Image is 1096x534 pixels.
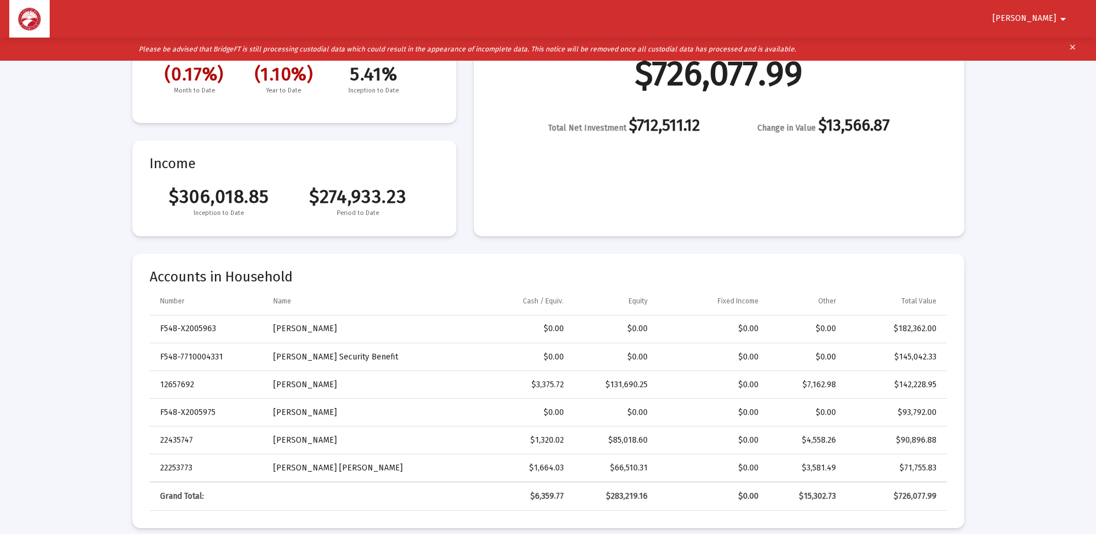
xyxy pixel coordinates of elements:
[635,68,803,79] div: $726,077.99
[548,123,626,133] span: Total Net Investment
[852,491,936,502] div: $726,077.99
[664,491,759,502] div: $0.00
[150,316,266,343] td: F548-X2005963
[265,371,462,399] td: [PERSON_NAME]
[901,296,937,306] div: Total Value
[18,8,41,31] img: Dashboard
[470,462,564,474] div: $1,664.03
[150,186,289,207] span: $306,018.85
[329,85,418,97] span: Inception to Date
[239,63,329,85] span: (1.10%)
[273,296,291,306] div: Name
[664,435,759,446] div: $0.00
[523,296,564,306] div: Cash / Equiv.
[775,407,836,418] div: $0.00
[664,323,759,335] div: $0.00
[470,435,564,446] div: $1,320.02
[462,287,572,315] td: Column Cash / Equiv.
[775,491,836,502] div: $15,302.73
[470,491,564,502] div: $6,359.77
[580,351,648,363] div: $0.00
[718,296,759,306] div: Fixed Income
[767,287,844,315] td: Column Other
[160,491,258,502] div: Grand Total:
[993,14,1056,24] span: [PERSON_NAME]
[852,462,936,474] div: $71,755.83
[288,207,428,219] span: Period to Date
[775,462,836,474] div: $3,581.49
[150,207,289,219] span: Inception to Date
[775,323,836,335] div: $0.00
[150,271,947,283] mat-card-title: Accounts in Household
[664,407,759,418] div: $0.00
[852,407,936,418] div: $93,792.00
[580,435,648,446] div: $85,018.60
[470,407,564,418] div: $0.00
[580,462,648,474] div: $66,510.31
[775,435,836,446] div: $4,558.26
[852,323,936,335] div: $182,362.00
[629,296,648,306] div: Equity
[150,287,947,511] div: Data grid
[775,351,836,363] div: $0.00
[239,85,329,97] span: Year to Date
[150,85,239,97] span: Month to Date
[664,351,759,363] div: $0.00
[265,287,462,315] td: Column Name
[852,435,936,446] div: $90,896.88
[664,379,759,391] div: $0.00
[150,427,266,454] td: 22435747
[1056,8,1070,31] mat-icon: arrow_drop_down
[580,407,648,418] div: $0.00
[757,120,890,134] div: $13,566.87
[580,379,648,391] div: $131,690.25
[470,323,564,335] div: $0.00
[265,343,462,371] td: [PERSON_NAME] Security Benefit
[757,123,816,133] span: Change in Value
[844,287,946,315] td: Column Total Value
[852,379,936,391] div: $142,228.95
[329,63,418,85] span: 5.41%
[288,186,428,207] span: $274,933.23
[265,427,462,454] td: [PERSON_NAME]
[580,323,648,335] div: $0.00
[664,462,759,474] div: $0.00
[150,399,266,427] td: F548-X2005975
[580,491,648,502] div: $283,219.16
[852,351,936,363] div: $145,042.33
[572,287,656,315] td: Column Equity
[265,316,462,343] td: [PERSON_NAME]
[160,296,184,306] div: Number
[139,45,796,53] i: Please be advised that BridgeFT is still processing custodial data which could result in the appe...
[150,63,239,85] span: (0.17%)
[150,454,266,482] td: 22253773
[150,158,439,169] mat-card-title: Income
[548,120,700,134] div: $712,511.12
[470,379,564,391] div: $3,375.72
[470,351,564,363] div: $0.00
[656,287,767,315] td: Column Fixed Income
[150,40,439,97] mat-card-title: Performance Data
[775,379,836,391] div: $7,162.98
[150,343,266,371] td: F548-7710004331
[818,296,836,306] div: Other
[150,371,266,399] td: 12657692
[979,7,1084,30] button: [PERSON_NAME]
[265,454,462,482] td: [PERSON_NAME] [PERSON_NAME]
[1068,40,1077,58] mat-icon: clear
[265,399,462,427] td: [PERSON_NAME]
[150,287,266,315] td: Column Number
